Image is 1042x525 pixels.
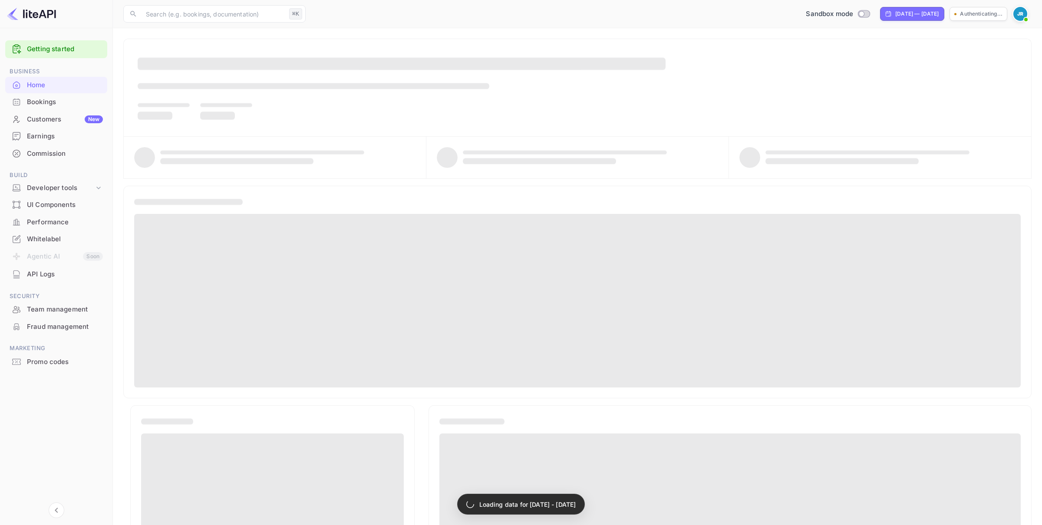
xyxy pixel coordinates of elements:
[960,10,1002,18] p: Authenticating...
[5,266,107,283] div: API Logs
[5,67,107,76] span: Business
[5,231,107,247] a: Whitelabel
[880,7,944,21] div: Click to change the date range period
[5,214,107,230] a: Performance
[5,344,107,353] span: Marketing
[5,94,107,110] a: Bookings
[5,266,107,282] a: API Logs
[27,200,103,210] div: UI Components
[5,214,107,231] div: Performance
[49,502,64,518] button: Collapse navigation
[5,354,107,371] div: Promo codes
[27,322,103,332] div: Fraud management
[802,9,873,19] div: Switch to Production mode
[5,301,107,317] a: Team management
[27,305,103,315] div: Team management
[806,9,853,19] span: Sandbox mode
[895,10,939,18] div: [DATE] — [DATE]
[27,97,103,107] div: Bookings
[27,149,103,159] div: Commission
[85,115,103,123] div: New
[5,94,107,111] div: Bookings
[5,145,107,162] div: Commission
[5,40,107,58] div: Getting started
[5,171,107,180] span: Build
[27,217,103,227] div: Performance
[5,180,107,196] div: Developer tools
[5,231,107,248] div: Whitelabel
[141,5,286,23] input: Search (e.g. bookings, documentation)
[27,80,103,90] div: Home
[27,115,103,125] div: Customers
[5,292,107,301] span: Security
[5,77,107,93] a: Home
[27,131,103,141] div: Earnings
[5,111,107,128] div: CustomersNew
[5,197,107,213] div: UI Components
[7,7,56,21] img: LiteAPI logo
[27,269,103,279] div: API Logs
[5,318,107,335] a: Fraud management
[5,197,107,213] a: UI Components
[5,318,107,335] div: Fraud management
[5,128,107,145] div: Earnings
[1013,7,1027,21] img: John Richards
[5,145,107,161] a: Commission
[27,183,94,193] div: Developer tools
[5,354,107,370] a: Promo codes
[5,301,107,318] div: Team management
[5,77,107,94] div: Home
[5,111,107,127] a: CustomersNew
[27,234,103,244] div: Whitelabel
[289,8,302,20] div: ⌘K
[27,44,103,54] a: Getting started
[5,128,107,144] a: Earnings
[479,500,576,509] p: Loading data for [DATE] - [DATE]
[27,357,103,367] div: Promo codes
